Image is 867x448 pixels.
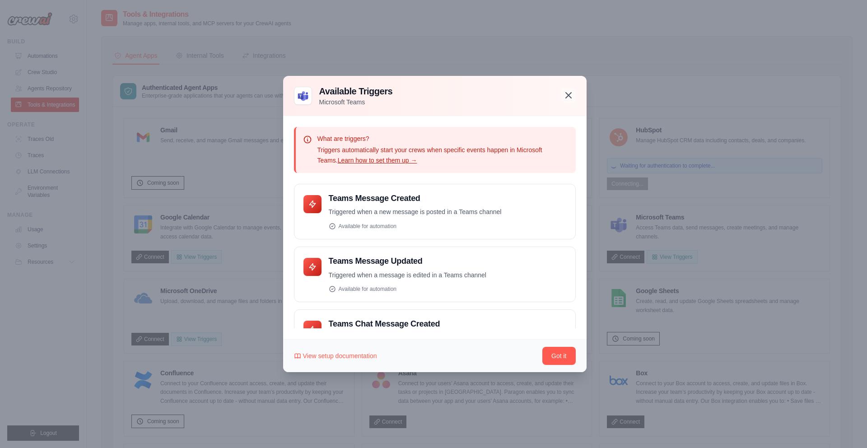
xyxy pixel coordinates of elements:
[317,134,569,143] p: What are triggers?
[317,145,569,166] p: Triggers automatically start your crews when specific events happen in Microsoft Teams.
[542,347,575,365] button: Got it
[294,87,312,105] img: Microsoft Teams
[294,351,377,360] a: View setup documentation
[329,270,566,280] p: Triggered when a message is edited in a Teams channel
[329,319,566,329] h4: Teams Chat Message Created
[329,256,566,266] h4: Teams Message Updated
[329,193,566,204] h4: Teams Message Created
[329,223,566,230] div: Available for automation
[319,85,393,98] h3: Available Triggers
[329,207,566,217] p: Triggered when a new message is posted in a Teams channel
[338,157,417,164] a: Learn how to set them up →
[303,351,377,360] span: View setup documentation
[329,285,566,293] div: Available for automation
[319,98,393,107] p: Microsoft Teams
